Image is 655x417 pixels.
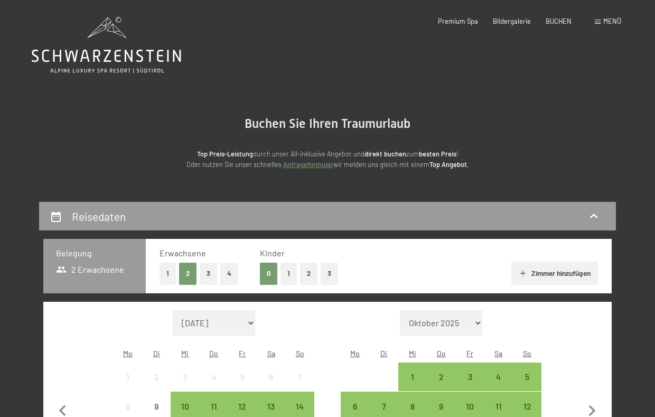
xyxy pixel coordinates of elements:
span: Erwachsene [160,248,206,258]
div: Anreise möglich [513,363,541,391]
button: 2 [300,263,317,284]
div: Anreise möglich [484,363,513,391]
div: Anreise nicht möglich [257,363,285,391]
div: 1 [399,373,426,399]
div: 3 [172,373,198,399]
div: Anreise nicht möglich [200,363,228,391]
div: Anreise nicht möglich [285,363,314,391]
a: Bildergalerie [493,17,531,25]
div: Anreise möglich [455,363,484,391]
abbr: Samstag [267,349,275,358]
span: Buchen Sie Ihren Traumurlaub [245,116,410,131]
abbr: Sonntag [296,349,304,358]
button: 4 [220,263,238,284]
button: 3 [321,263,338,284]
div: 6 [258,373,284,399]
div: 5 [229,373,256,399]
div: Tue Sep 02 2025 [142,363,171,391]
a: Premium Spa [438,17,478,25]
button: 0 [260,263,277,284]
div: 4 [201,373,227,399]
div: Fri Oct 03 2025 [455,363,484,391]
div: 3 [456,373,483,399]
abbr: Dienstag [153,349,160,358]
abbr: Dienstag [380,349,387,358]
div: Anreise nicht möglich [114,363,142,391]
div: Anreise nicht möglich [171,363,199,391]
div: Wed Oct 01 2025 [398,363,427,391]
abbr: Freitag [466,349,473,358]
div: 7 [286,373,313,399]
strong: Top Preis-Leistung [197,150,253,158]
h2: Reisedaten [72,210,126,223]
button: 1 [280,263,297,284]
button: 2 [179,263,196,284]
div: 5 [514,373,540,399]
abbr: Freitag [239,349,246,358]
a: BUCHEN [546,17,572,25]
p: durch unser All-inklusive Angebot und zum ! Oder nutzen Sie unser schnelles wir melden uns gleich... [116,149,539,170]
div: Sat Sep 06 2025 [257,363,285,391]
span: Kinder [260,248,285,258]
div: Mon Sep 01 2025 [114,363,142,391]
abbr: Montag [123,349,133,358]
strong: direkt buchen [364,150,406,158]
div: Anreise nicht möglich [142,363,171,391]
button: 3 [200,263,217,284]
abbr: Montag [350,349,360,358]
div: Thu Oct 02 2025 [427,363,455,391]
a: Anfrageformular [283,160,333,169]
div: 2 [143,373,170,399]
abbr: Sonntag [523,349,531,358]
button: 1 [160,263,176,284]
abbr: Donnerstag [209,349,218,358]
button: Zimmer hinzufügen [511,262,597,285]
div: Anreise nicht möglich [228,363,257,391]
div: Anreise möglich [398,363,427,391]
span: 2 Erwachsene [56,264,124,275]
div: Sat Oct 04 2025 [484,363,513,391]
div: Sun Sep 07 2025 [285,363,314,391]
div: 2 [428,373,454,399]
h3: Belegung [56,247,133,259]
strong: Top Angebot. [429,160,469,169]
abbr: Mittwoch [181,349,189,358]
div: 1 [115,373,141,399]
span: Menü [603,17,621,25]
div: Anreise möglich [427,363,455,391]
div: 4 [485,373,512,399]
abbr: Donnerstag [437,349,446,358]
div: Wed Sep 03 2025 [171,363,199,391]
strong: besten Preis [419,150,456,158]
div: Fri Sep 05 2025 [228,363,257,391]
div: Sun Oct 05 2025 [513,363,541,391]
abbr: Samstag [494,349,502,358]
abbr: Mittwoch [409,349,416,358]
div: Thu Sep 04 2025 [200,363,228,391]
